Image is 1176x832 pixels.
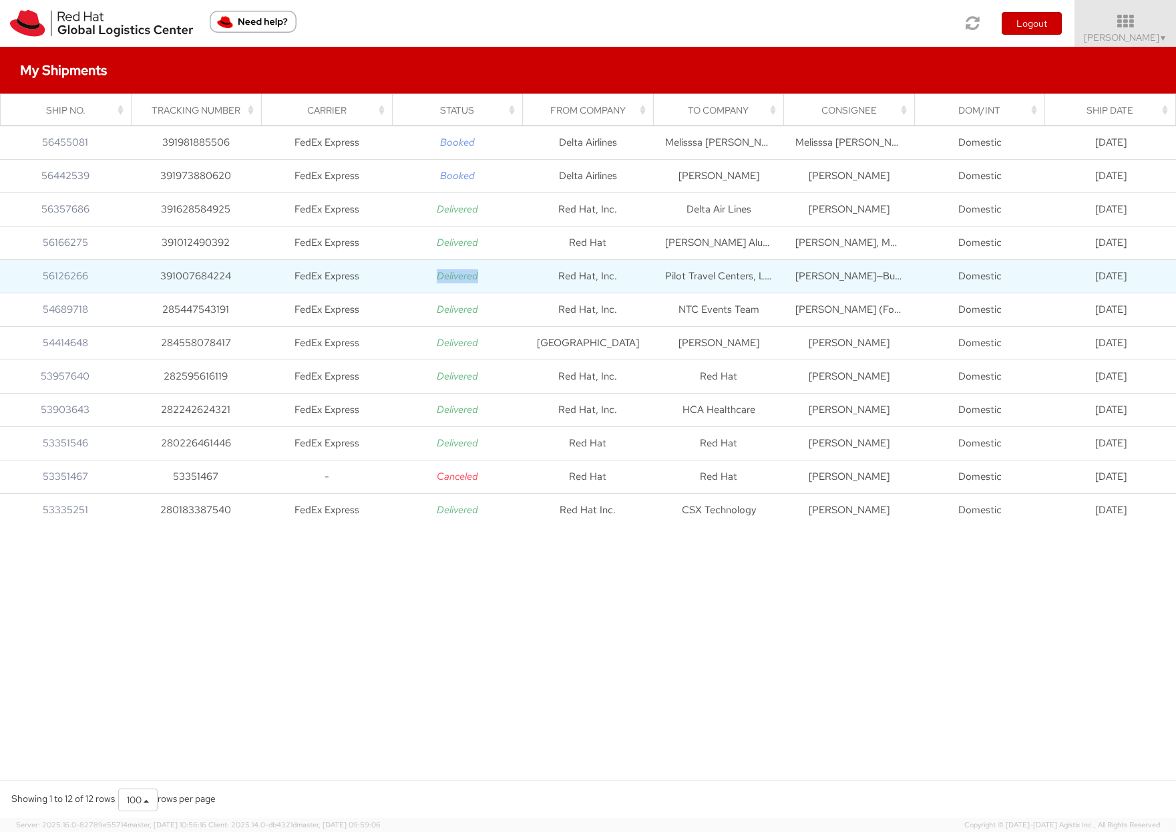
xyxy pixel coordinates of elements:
[261,226,392,259] td: FedEx Express
[784,192,915,226] td: [PERSON_NAME]
[131,126,262,159] td: 391981885506
[653,259,784,293] td: Pilot Travel Centers, LLC
[128,820,206,829] span: master, [DATE] 10:56:16
[523,360,654,393] td: Red Hat, Inc.
[131,426,262,460] td: 280226461446
[784,393,915,426] td: [PERSON_NAME]
[784,460,915,493] td: [PERSON_NAME]
[261,326,392,360] td: FedEx Express
[915,259,1046,293] td: Domestic
[1045,360,1176,393] td: [DATE]
[915,159,1046,192] td: Domestic
[915,126,1046,159] td: Domestic
[261,393,392,426] td: FedEx Express
[261,126,392,159] td: FedEx Express
[1045,226,1176,259] td: [DATE]
[131,259,262,293] td: 391007684224
[784,126,915,159] td: Melisssa [PERSON_NAME]
[523,159,654,192] td: Delta Airlines
[653,360,784,393] td: Red Hat
[42,136,88,149] a: 56455081
[653,192,784,226] td: Delta Air Lines
[43,236,88,249] a: 56166275
[437,303,478,316] i: Delivered
[437,336,478,350] i: Delivered
[41,403,89,416] a: 53903643
[41,202,89,216] a: 56357686
[523,326,654,360] td: [GEOGRAPHIC_DATA]
[1084,31,1167,43] span: [PERSON_NAME]
[1045,393,1176,426] td: [DATE]
[915,360,1046,393] td: Domestic
[440,169,475,182] i: Booked
[43,303,88,316] a: 54689718
[523,393,654,426] td: Red Hat, Inc.
[784,326,915,360] td: [PERSON_NAME]
[131,159,262,192] td: 391973880620
[523,226,654,259] td: Red Hat
[784,159,915,192] td: [PERSON_NAME]
[784,226,915,259] td: [PERSON_NAME], MTH Delta DX Week / RED HAT
[261,159,392,192] td: FedEx Express
[11,793,115,805] span: Showing 1 to 12 of 12 rows
[1045,326,1176,360] td: [DATE]
[915,493,1046,527] td: Domestic
[131,293,262,326] td: 285447543191
[20,63,107,78] h4: My Shipments
[208,820,381,829] span: Client: 2025.14.0-db4321d
[437,470,478,483] i: Canceled
[926,104,1040,117] div: Dom/Int
[653,226,784,259] td: [PERSON_NAME] Alumni Center
[1057,104,1171,117] div: Ship Date
[437,436,478,450] i: Delivered
[1045,192,1176,226] td: [DATE]
[118,789,158,811] button: 100
[13,104,127,117] div: Ship No.
[131,226,262,259] td: 391012490392
[964,820,1160,831] span: Copyright © [DATE]-[DATE] Agistix Inc., All Rights Reserved
[1045,259,1176,293] td: [DATE]
[784,360,915,393] td: [PERSON_NAME]
[653,426,784,460] td: Red Hat
[1002,12,1062,35] button: Logout
[41,169,89,182] a: 56442539
[653,293,784,326] td: NTC Events Team
[131,360,262,393] td: 282595616119
[915,393,1046,426] td: Domestic
[10,10,193,37] img: rh-logistics-00dfa346123c4ec078e1.svg
[261,493,392,527] td: FedEx Express
[915,192,1046,226] td: Domestic
[16,820,206,829] span: Server: 2025.16.0-82789e55714
[653,393,784,426] td: HCA Healthcare
[523,460,654,493] td: Red Hat
[653,460,784,493] td: Red Hat
[440,136,475,149] i: Booked
[653,159,784,192] td: [PERSON_NAME]
[915,326,1046,360] td: Domestic
[535,104,649,117] div: From Company
[274,104,388,117] div: Carrier
[784,259,915,293] td: [PERSON_NAME]—Building 1 POS Lab
[131,326,262,360] td: 284558078417
[915,293,1046,326] td: Domestic
[665,104,779,117] div: To Company
[297,820,381,829] span: master, [DATE] 09:59:06
[437,403,478,416] i: Delivered
[523,426,654,460] td: Red Hat
[43,336,88,350] a: 54414648
[915,460,1046,493] td: Domestic
[43,269,88,283] a: 56126266
[437,503,478,517] i: Delivered
[143,104,257,117] div: Tracking Number
[437,202,478,216] i: Delivered
[261,259,392,293] td: FedEx Express
[1045,426,1176,460] td: [DATE]
[915,226,1046,259] td: Domestic
[210,11,297,33] button: Need help?
[653,126,784,159] td: Melisssa [PERSON_NAME]
[1045,126,1176,159] td: [DATE]
[127,794,142,806] span: 100
[1045,460,1176,493] td: [DATE]
[131,393,262,426] td: 282242624321
[653,326,784,360] td: [PERSON_NAME]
